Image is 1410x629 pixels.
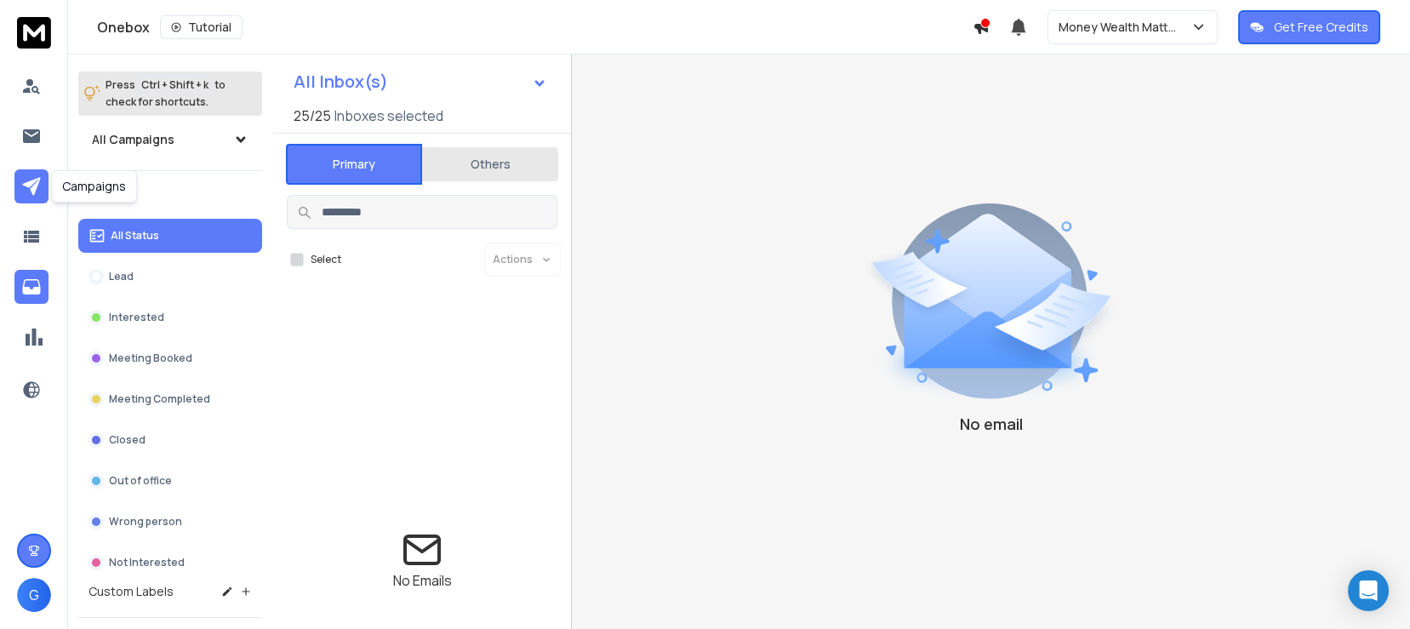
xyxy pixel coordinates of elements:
p: Not Interested [109,556,185,569]
span: Ctrl + Shift + k [139,75,211,94]
h3: Inboxes selected [334,106,443,126]
button: Primary [286,144,422,185]
p: No email [960,412,1023,436]
button: G [17,578,51,612]
p: Press to check for shortcuts. [106,77,225,111]
h3: Custom Labels [88,583,174,600]
p: No Emails [393,570,452,591]
div: Campaigns [51,170,137,203]
p: Get Free Credits [1274,19,1368,36]
button: Not Interested [78,546,262,580]
button: All Status [78,219,262,253]
p: Closed [109,433,146,447]
p: Meeting Completed [109,392,210,406]
p: Out of office [109,474,172,488]
h1: All Inbox(s) [294,73,388,90]
button: Interested [78,300,262,335]
p: Money Wealth Matters [1059,19,1190,36]
p: Wrong person [109,515,182,529]
button: Others [422,146,558,183]
p: All Status [111,229,159,243]
button: Closed [78,423,262,457]
p: Lead [109,270,134,283]
button: All Campaigns [78,123,262,157]
h1: All Campaigns [92,131,174,148]
button: Meeting Booked [78,341,262,375]
button: Tutorial [160,15,243,39]
div: Open Intercom Messenger [1348,570,1389,611]
h3: Filters [78,185,262,209]
button: Lead [78,260,262,294]
span: 25 / 25 [294,106,331,126]
button: Out of office [78,464,262,498]
button: All Inbox(s) [280,65,561,99]
p: Interested [109,311,164,324]
button: Get Free Credits [1238,10,1380,44]
div: Onebox [97,15,973,39]
button: Meeting Completed [78,382,262,416]
p: Meeting Booked [109,352,192,365]
label: Select [311,253,341,266]
button: Wrong person [78,505,262,539]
